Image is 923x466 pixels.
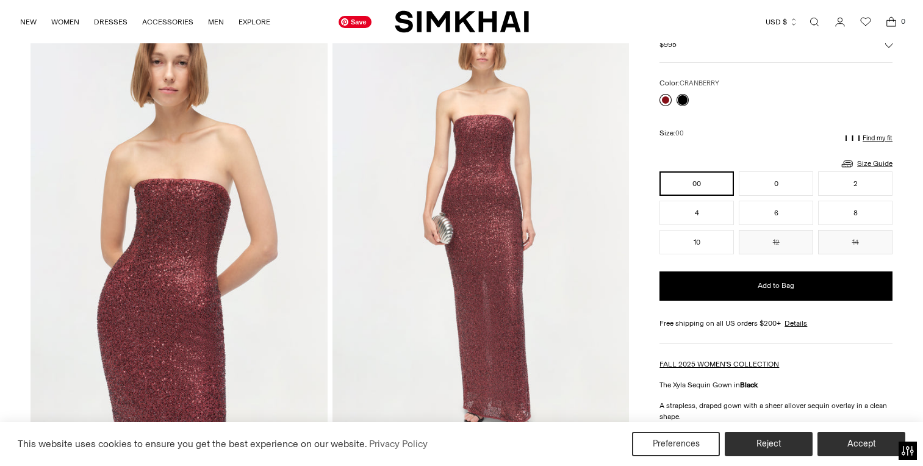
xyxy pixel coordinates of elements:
[659,39,677,50] span: $995
[659,77,719,89] label: Color:
[339,16,372,28] span: Save
[10,420,123,456] iframe: Sign Up via Text for Offers
[853,10,878,34] a: Wishlist
[659,201,734,225] button: 4
[659,230,734,254] button: 10
[632,432,720,456] button: Preferences
[739,201,813,225] button: 6
[332,10,630,455] img: Xyla Sequin Gown
[885,41,892,48] button: Add to Wishlist
[367,435,429,453] a: Privacy Policy (opens in a new tab)
[840,156,892,171] a: Size Guide
[51,9,79,35] a: WOMEN
[659,360,779,368] a: FALL 2025 WOMEN'S COLLECTION
[675,129,684,137] span: 00
[758,281,794,291] span: Add to Bag
[802,10,827,34] a: Open search modal
[897,16,908,27] span: 0
[18,438,367,450] span: This website uses cookies to ensure you get the best experience on our website.
[659,127,684,139] label: Size:
[725,432,813,456] button: Reject
[828,10,852,34] a: Go to the account page
[208,9,224,35] a: MEN
[818,201,892,225] button: 8
[680,79,719,87] span: CRANBERRY
[739,230,813,254] button: 12
[739,171,813,196] button: 0
[659,318,892,329] div: Free shipping on all US orders $200+
[142,9,193,35] a: ACCESSORIES
[818,171,892,196] button: 2
[740,381,758,389] strong: Black
[659,271,892,301] button: Add to Bag
[395,10,529,34] a: SIMKHAI
[659,379,892,390] p: The Xyla Sequin Gown in
[659,171,734,196] button: 00
[239,9,270,35] a: EXPLORE
[785,318,807,329] a: Details
[20,9,37,35] a: NEW
[817,432,905,456] button: Accept
[31,10,328,455] img: Xyla Sequin Gown
[818,230,892,254] button: 14
[766,9,798,35] button: USD $
[659,400,892,422] p: A strapless, draped gown with a sheer allover sequin overlay in a clean shape.
[94,9,127,35] a: DRESSES
[879,10,903,34] a: Open cart modal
